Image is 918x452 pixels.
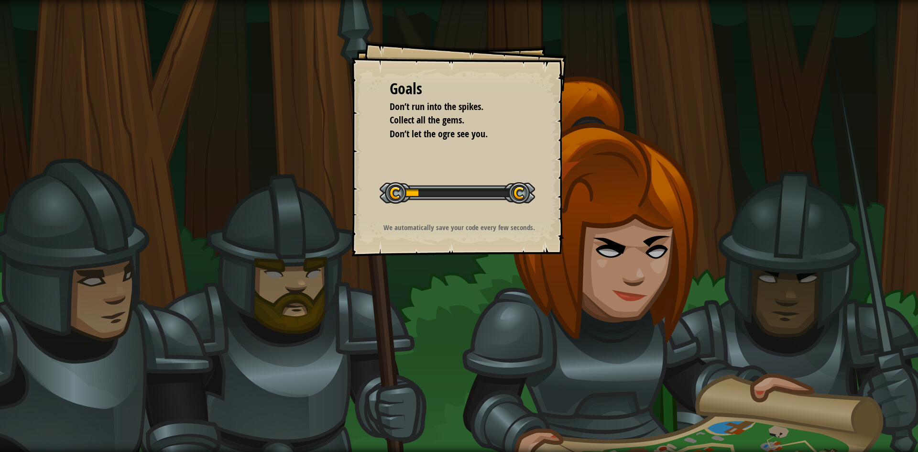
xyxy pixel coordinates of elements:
p: We automatically save your code every few seconds. [363,222,555,232]
span: Collect all the gems. [390,113,464,126]
li: Don’t let the ogre see you. [378,127,526,141]
li: Collect all the gems. [378,113,526,127]
div: Goals [390,78,528,100]
span: Don’t let the ogre see you. [390,127,488,140]
li: Don’t run into the spikes. [378,100,526,114]
span: Don’t run into the spikes. [390,100,483,113]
